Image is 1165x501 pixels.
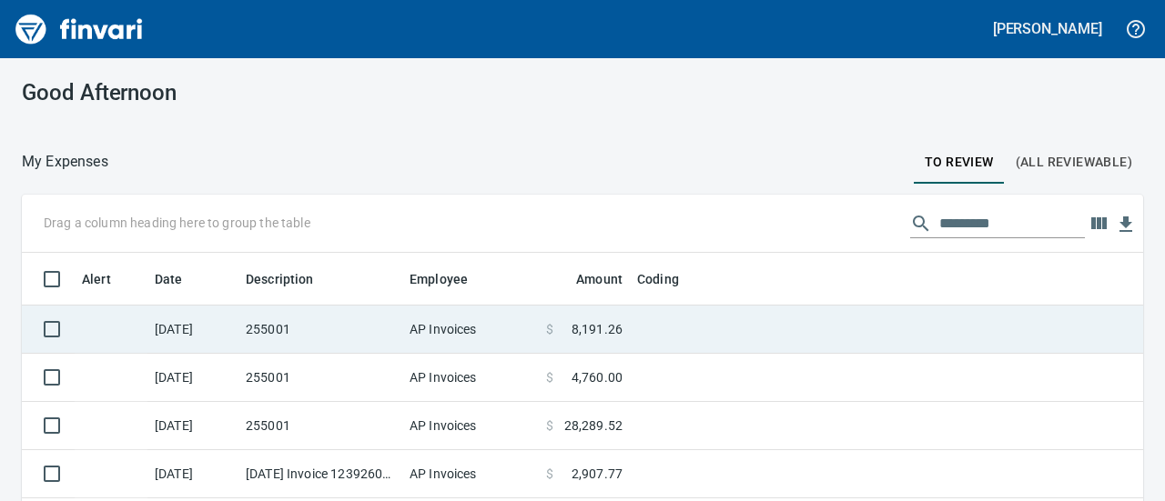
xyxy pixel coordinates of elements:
[238,354,402,402] td: 255001
[155,268,207,290] span: Date
[637,268,679,290] span: Coding
[402,402,539,450] td: AP Invoices
[1016,151,1132,174] span: (All Reviewable)
[147,354,238,402] td: [DATE]
[572,368,623,386] span: 4,760.00
[410,268,468,290] span: Employee
[546,368,553,386] span: $
[22,151,108,173] p: My Expenses
[993,19,1102,38] h5: [PERSON_NAME]
[1112,211,1140,238] button: Download table
[155,268,183,290] span: Date
[82,268,111,290] span: Alert
[44,214,310,232] p: Drag a column heading here to group the table
[147,450,238,498] td: [DATE]
[988,15,1107,43] button: [PERSON_NAME]
[637,268,703,290] span: Coding
[546,465,553,483] span: $
[238,306,402,354] td: 255001
[22,80,367,105] h3: Good Afternoon
[572,465,623,483] span: 2,907.77
[410,268,491,290] span: Employee
[147,306,238,354] td: [DATE]
[246,268,338,290] span: Description
[402,306,539,354] td: AP Invoices
[238,450,402,498] td: [DATE] Invoice 12392600 from [PERSON_NAME] Machinery Inc (1-10774)
[11,7,147,51] img: Finvari
[402,450,539,498] td: AP Invoices
[546,416,553,435] span: $
[925,151,994,174] span: To Review
[564,416,623,435] span: 28,289.52
[576,268,623,290] span: Amount
[1085,210,1112,237] button: Choose columns to display
[238,402,402,450] td: 255001
[572,320,623,338] span: 8,191.26
[402,354,539,402] td: AP Invoices
[552,268,623,290] span: Amount
[82,268,135,290] span: Alert
[147,402,238,450] td: [DATE]
[22,151,108,173] nav: breadcrumb
[246,268,314,290] span: Description
[546,320,553,338] span: $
